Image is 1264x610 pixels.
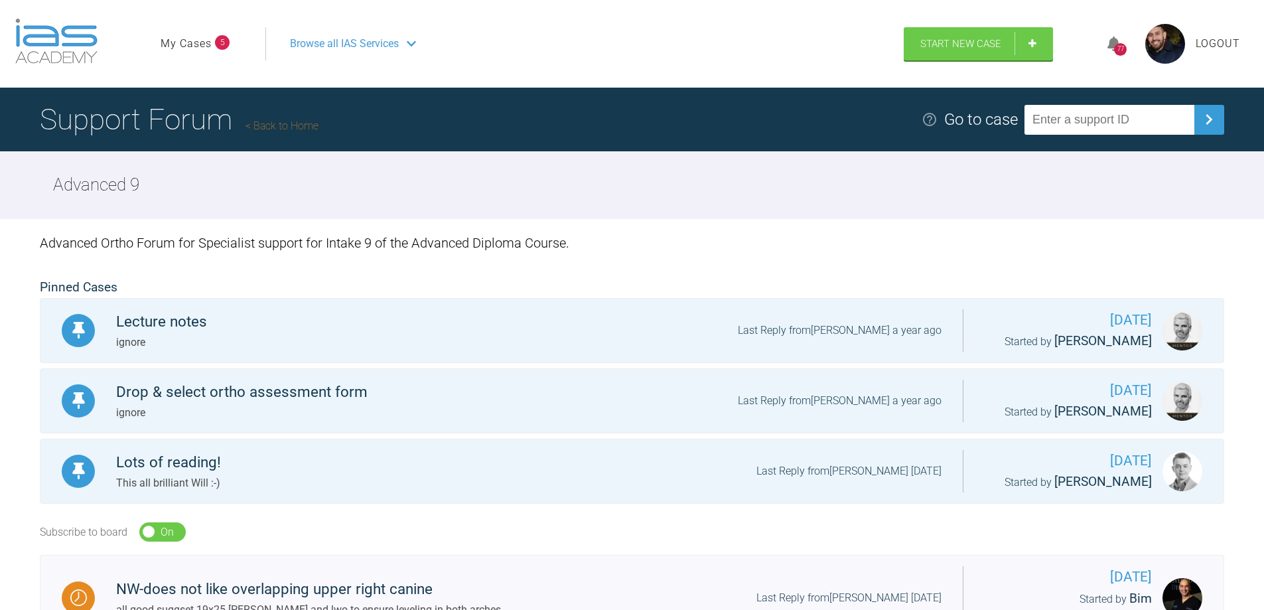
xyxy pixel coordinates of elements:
img: Pinned [70,392,87,409]
div: Last Reply from [PERSON_NAME] [DATE] [756,589,942,607]
img: help.e70b9f3d.svg [922,112,938,127]
span: Start New Case [920,38,1001,50]
input: Enter a support ID [1024,105,1194,135]
a: Start New Case [904,27,1053,60]
span: [DATE] [985,450,1152,472]
div: On [161,524,174,541]
img: Pinned [70,322,87,339]
h1: Support Forum [40,96,318,143]
span: [PERSON_NAME] [1054,474,1152,489]
span: [PERSON_NAME] [1054,404,1152,419]
img: Pinned [70,463,87,479]
span: [DATE] [985,309,1152,331]
a: My Cases [161,35,212,52]
img: Ross Hobson [1162,311,1202,350]
h2: Advanced 9 [53,171,139,199]
img: Waiting [70,589,87,606]
span: Browse all IAS Services [290,35,399,52]
div: ignore [116,334,207,351]
div: Started by [985,472,1152,493]
div: This all brilliant Will :-) [116,475,221,492]
img: profile.png [1145,24,1185,64]
a: PinnedLots of reading!This all brilliant Will :-)Last Reply from[PERSON_NAME] [DATE][DATE]Started... [40,439,1224,504]
div: Go to case [944,107,1018,132]
div: Subscribe to board [40,524,127,541]
div: Last Reply from [PERSON_NAME] a year ago [738,392,942,410]
span: [DATE] [985,566,1152,588]
div: 77 [1114,43,1127,56]
div: Advanced Ortho Forum for Specialist support for Intake 9 of the Advanced Diploma Course. [40,219,1224,267]
div: Started by [985,402,1152,422]
a: Back to Home [246,119,318,132]
div: Last Reply from [PERSON_NAME] [DATE] [756,463,942,480]
span: [DATE] [985,380,1152,402]
a: PinnedDrop & select ortho assessment formignoreLast Reply from[PERSON_NAME] a year ago[DATE]Start... [40,368,1224,433]
div: Lecture notes [116,310,207,334]
div: Drop & select ortho assessment form [116,380,368,404]
img: Will Neal [1162,451,1202,491]
h2: Pinned Cases [40,277,1224,298]
div: Lots of reading! [116,451,221,475]
a: Logout [1196,35,1240,52]
a: PinnedLecture notesignoreLast Reply from[PERSON_NAME] a year ago[DATE]Started by [PERSON_NAME]Ros... [40,298,1224,363]
span: 5 [215,35,230,50]
span: [PERSON_NAME] [1054,333,1152,348]
img: Ross Hobson [1162,381,1202,421]
div: NW-does not like overlapping upper right canine [116,577,501,601]
div: ignore [116,404,368,421]
img: logo-light.3e3ef733.png [15,19,98,64]
img: chevronRight.28bd32b0.svg [1198,109,1220,130]
div: Started by [985,331,1152,352]
div: Last Reply from [PERSON_NAME] a year ago [738,322,942,339]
